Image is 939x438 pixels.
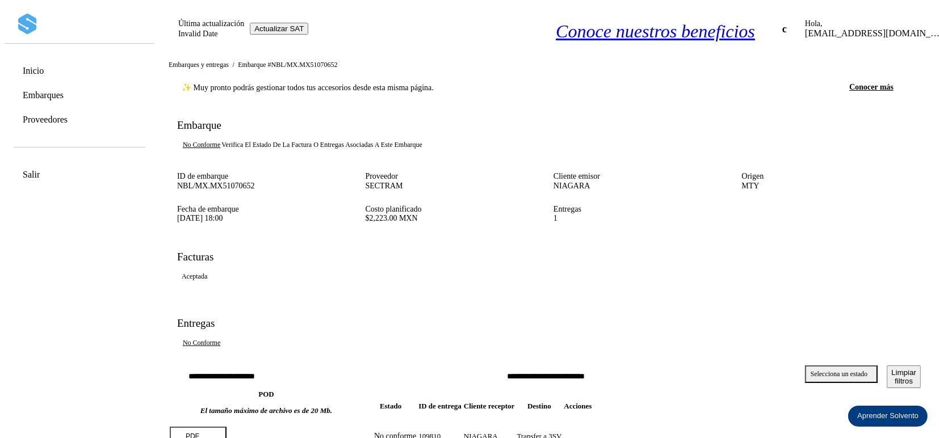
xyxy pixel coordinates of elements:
label: Costo planificado [366,205,422,213]
div: Inicio [12,60,145,82]
a: Proveedores [23,114,68,125]
div: Salir [12,163,145,186]
span: Actualizar SAT [254,24,304,33]
p: NIAGARA [554,182,724,191]
a: Conocer más [840,78,903,96]
button: Selecciona un estado [805,365,878,383]
p: El tamaño máximo de archivo es de 20 Mb. [170,406,363,415]
label: Origen [742,172,764,180]
p: $2,223.00 MXN [366,214,536,224]
button: Actualizar SAT [250,23,308,35]
a: Conoce nuestros beneficios [556,21,755,42]
button: Limpiar filtros [887,365,921,388]
p: Última actualización [178,19,244,29]
h4: Facturas [177,251,213,263]
p: SECTRAM [366,182,536,191]
p: MTY [742,182,912,191]
a: Inicio [23,65,44,76]
h4: Embarque [177,119,427,132]
p: NBL/MX.MX51070652 [177,182,347,191]
label: ID de embarque [177,172,228,180]
span: Acciones [564,402,592,410]
div: FacturasAceptada [168,251,930,299]
label: Entregas [554,205,581,213]
div: Aprender Solvento [848,406,928,427]
span: Estado [380,402,401,410]
p: Verifica el estado de la factura o entregas asociadas a este embarque [221,141,422,149]
p: No conforme [183,141,220,149]
div: EntregasNo conforme [168,317,930,365]
div: Proveedores [12,108,145,130]
span: ID de entrega [418,402,462,410]
p: 1 [554,214,724,224]
span: ✨ Muy pronto podrás gestionar todos tus accesorios desde esta misma página. [182,83,434,92]
label: Cliente emisor [554,172,600,180]
span: Destino [527,402,551,410]
p: Invalid Date [178,29,218,39]
p: Aceptada [182,272,207,281]
p: No conforme [183,339,220,347]
span: Cliente receptor [464,402,515,410]
p: [DATE] 18:00 [177,214,347,224]
nav: breadcrumb [168,61,921,69]
span: Limpiar filtros [891,368,916,385]
a: Salir [23,169,40,180]
p: Aprender Solvento [857,410,919,422]
div: Embarques [12,84,145,106]
label: Proveedor [366,172,399,180]
div: EmbarqueNo conforme Verifica el estado de la factura o entregas asociadas a este embarque [168,119,930,167]
h4: Entregas [177,317,225,330]
span: Embarque #NBL/MX.MX51070652 [238,61,337,69]
a: Embarques [23,90,64,100]
label: Fecha de embarque [177,205,239,213]
a: Embarques y entregas [169,61,229,69]
span: POD [170,390,363,415]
